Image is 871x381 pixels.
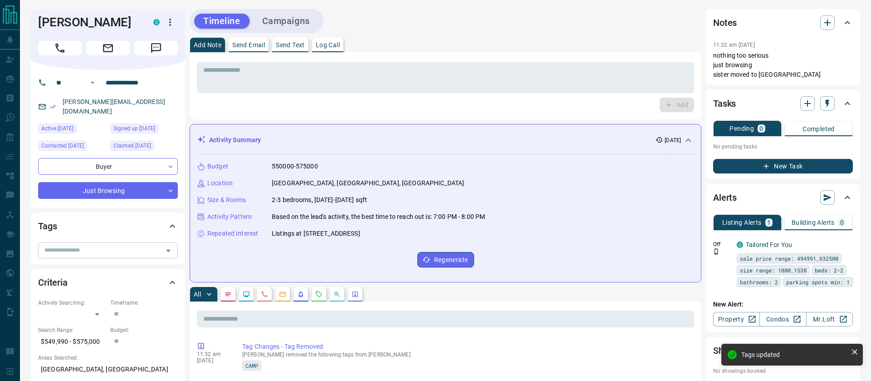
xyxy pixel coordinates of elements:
p: Completed [802,126,835,132]
span: parking spots min: 1 [786,277,850,287]
p: [GEOGRAPHIC_DATA], [GEOGRAPHIC_DATA], [GEOGRAPHIC_DATA] [272,178,464,188]
p: [DATE] [197,357,229,364]
p: Listing Alerts [722,219,762,226]
h2: Notes [713,15,737,30]
span: Claimed [DATE] [113,141,151,150]
p: Activity Pattern [207,212,252,222]
span: bathrooms: 2 [740,277,778,287]
p: All [194,291,201,297]
span: Contacted [DATE] [41,141,84,150]
p: 1 [767,219,771,226]
a: Property [713,312,760,327]
span: Call [38,41,82,55]
div: condos.ca [153,19,160,25]
svg: Email Verified [50,104,56,110]
div: Criteria [38,272,178,293]
div: Tags updated [741,351,847,358]
h2: Showings [713,343,752,358]
a: [PERSON_NAME][EMAIL_ADDRESS][DOMAIN_NAME] [63,98,165,115]
span: Message [134,41,178,55]
a: Mr.Loft [806,312,853,327]
button: Regenerate [417,252,474,267]
button: Open [162,244,175,257]
p: [DATE] [665,136,681,144]
span: sale price range: 494991,632500 [740,254,838,263]
div: Alerts [713,187,853,208]
div: Notes [713,12,853,34]
div: Wed Jul 30 2025 [110,124,178,136]
p: Off [713,240,731,248]
p: Send Text [276,42,305,48]
p: nothing too serious just browsing sister moved to [GEOGRAPHIC_DATA] [713,51,853,79]
div: Wed Jul 30 2025 [38,141,106,153]
button: Timeline [194,14,250,29]
span: size range: 1080,1538 [740,266,807,275]
a: Condos [759,312,806,327]
div: Showings [713,340,853,361]
p: Tag Changes - Tag Removed [242,342,690,351]
p: Actively Searching: [38,299,106,307]
div: Thu Jul 31 2025 [38,124,106,136]
p: Listings at [STREET_ADDRESS] [272,229,360,238]
p: [PERSON_NAME] removed the following tags from [PERSON_NAME] [242,351,690,358]
button: Open [87,77,98,88]
p: Location [207,178,233,188]
p: 11:32 am [DATE] [713,42,755,48]
h2: Criteria [38,275,68,290]
div: Tasks [713,93,853,114]
svg: Notes [225,291,232,298]
p: New Alert: [713,300,853,309]
span: Signed up [DATE] [113,124,155,133]
span: Active [DATE] [41,124,73,133]
p: Repeated Interest [207,229,258,238]
div: Buyer [38,158,178,175]
div: condos.ca [737,242,743,248]
p: Search Range: [38,326,106,334]
span: Email [86,41,130,55]
p: No pending tasks [713,140,853,153]
button: New Task [713,159,853,173]
svg: Requests [315,291,323,298]
p: Based on the lead's activity, the best time to reach out is: 7:00 PM - 8:00 PM [272,212,485,222]
p: No showings booked [713,367,853,375]
h2: Alerts [713,190,737,205]
p: Budget: [110,326,178,334]
button: Campaigns [253,14,319,29]
svg: Emails [279,291,286,298]
p: 0 [759,125,763,132]
p: 2-3 bedrooms, [DATE]-[DATE] sqft [272,195,367,205]
p: 11:32 am [197,351,229,357]
p: Send Email [232,42,265,48]
p: 0 [840,219,844,226]
svg: Opportunities [333,291,341,298]
div: Just Browsing [38,182,178,199]
span: beds: 2-2 [815,266,843,275]
svg: Agent Actions [352,291,359,298]
p: Size & Rooms [207,195,246,205]
div: Activity Summary[DATE] [197,132,694,148]
div: Wed Jul 30 2025 [110,141,178,153]
p: Budget [207,162,228,171]
svg: Lead Browsing Activity [243,291,250,298]
svg: Push Notification Only [713,248,719,255]
a: Tailored For You [746,241,792,248]
div: Tags [38,215,178,237]
p: 550000-575000 [272,162,318,171]
span: CAMP [245,361,258,370]
p: Building Alerts [792,219,835,226]
p: Timeframe: [110,299,178,307]
h2: Tags [38,219,57,233]
p: Activity Summary [209,135,261,145]
svg: Listing Alerts [297,291,304,298]
p: $549,990 - $575,000 [38,334,106,349]
p: Add Note [194,42,221,48]
p: Pending [729,125,754,132]
p: Log Call [316,42,340,48]
h2: Tasks [713,96,736,111]
p: [GEOGRAPHIC_DATA], [GEOGRAPHIC_DATA] [38,362,178,377]
h1: [PERSON_NAME] [38,15,140,30]
svg: Calls [261,291,268,298]
p: Areas Searched: [38,354,178,362]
